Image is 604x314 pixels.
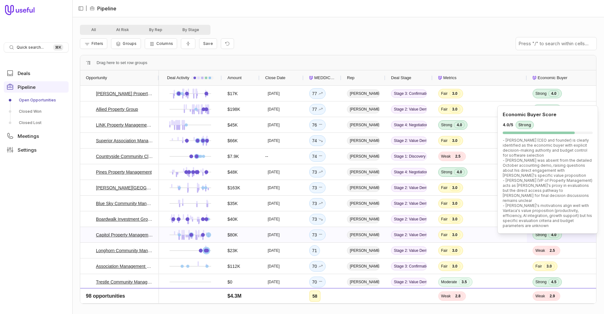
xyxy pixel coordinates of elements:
span: Strong [535,232,546,237]
span: Metrics [443,74,456,82]
span: Stage 4: Negotiation [391,168,427,176]
span: 3.0 [450,90,460,97]
span: [PERSON_NAME] [347,199,380,208]
button: By Rep [139,26,172,34]
div: Pipeline submenu [4,95,69,128]
span: Fair [441,248,448,253]
span: Save [203,41,213,46]
a: Trestle Community Management - [PERSON_NAME] Deal [96,278,153,286]
span: 3.5 [459,279,470,285]
div: $7.9K [227,153,239,160]
a: Superior Association Management Deal [96,137,153,144]
button: Collapse all rows [181,38,195,49]
span: Deal Activity [167,74,189,82]
span: Stage 2: Value Demonstration [391,294,427,302]
span: Fair [441,217,448,222]
span: Fair [441,295,448,300]
span: 3.0 [450,138,460,144]
div: 71 [312,247,317,254]
span: Fair [441,264,448,269]
kbd: ⌘ K [53,44,63,51]
span: Stage 3: Confirmation [391,262,427,270]
a: Capitol Property Management [96,231,153,239]
time: [DATE] [268,107,280,112]
div: 70 [312,278,323,286]
time: [DATE] [268,264,280,269]
div: 73 [312,200,323,207]
div: 73 [312,184,323,192]
button: Collapse sidebar [76,4,86,13]
span: 3.0 [450,247,460,254]
span: [PERSON_NAME] [347,278,380,286]
span: Fair [535,295,542,300]
input: Press "/" to search within cells... [516,37,596,50]
li: Pipeline [90,5,116,12]
span: [PERSON_NAME] [347,262,380,270]
a: Longhorn Community Management Deal [96,247,153,254]
span: Close Date [265,74,285,82]
div: $23K [227,247,238,254]
div: $45K [227,121,238,129]
span: Fair [441,107,448,112]
div: 77 [312,90,323,97]
div: $17K [227,90,238,97]
span: Stage 2: Value Demonstration [391,137,427,145]
span: No change [318,278,323,286]
time: [DATE] [268,217,280,222]
div: $48K [227,168,238,176]
div: $0 [227,278,232,286]
div: $35K [227,200,238,207]
button: By Stage [172,26,209,34]
button: Filter Pipeline [80,38,107,49]
span: Strong [535,279,546,284]
time: [DATE] [268,201,280,206]
div: 73 [312,215,323,223]
span: Stage 2: Value Demonstration [391,105,427,113]
time: [DATE] [268,170,280,175]
div: MEDDICC Score [309,70,336,85]
span: Opportunity [86,74,107,82]
a: Boardwalk Investment Group, Inc - New Deal [96,215,153,223]
time: [DATE] [268,91,280,96]
div: 74 [312,137,323,144]
span: MEDDICC Score [314,74,336,82]
span: Stage 2: Value Demonstration [391,199,427,208]
a: Closed Won [4,106,69,116]
time: [DATE] [268,279,280,284]
span: Groups [123,41,137,46]
span: Fair [441,232,448,237]
span: [PERSON_NAME] [347,152,380,160]
span: Moderate [441,279,457,284]
a: Meetings [4,130,69,142]
span: [PERSON_NAME] [347,184,380,192]
time: [DATE] [268,185,280,190]
div: $198K [227,106,240,113]
span: Deal Stage [391,74,411,82]
time: [DATE] [268,138,280,143]
span: | [86,5,87,12]
span: Fair [441,201,448,206]
span: Economic Buyer [538,74,568,82]
div: Row Groups [97,59,147,67]
div: $80K [227,231,238,239]
span: Amount [227,74,242,82]
span: [PERSON_NAME] [347,121,380,129]
div: 76 [312,121,323,129]
div: 73 [312,231,323,239]
div: 74 [312,153,323,160]
time: [DATE] [268,248,280,253]
a: Association Management Group, Inc. Deal [96,263,153,270]
span: Stage 2: Value Demonstration [391,215,427,223]
span: [PERSON_NAME] [347,246,380,255]
a: Countryside Community Club - New Deal [96,153,153,160]
a: Deals [4,68,69,79]
time: [DATE] [268,295,280,300]
a: [PERSON_NAME][GEOGRAPHIC_DATA] - New Deal [96,184,153,192]
span: [PERSON_NAME] [347,215,380,223]
span: [PERSON_NAME] [347,294,380,302]
span: [PERSON_NAME] [347,137,380,145]
span: Rep [347,74,355,82]
div: Metrics [438,70,521,85]
button: All [81,26,106,34]
a: Closed Lost [4,118,69,128]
